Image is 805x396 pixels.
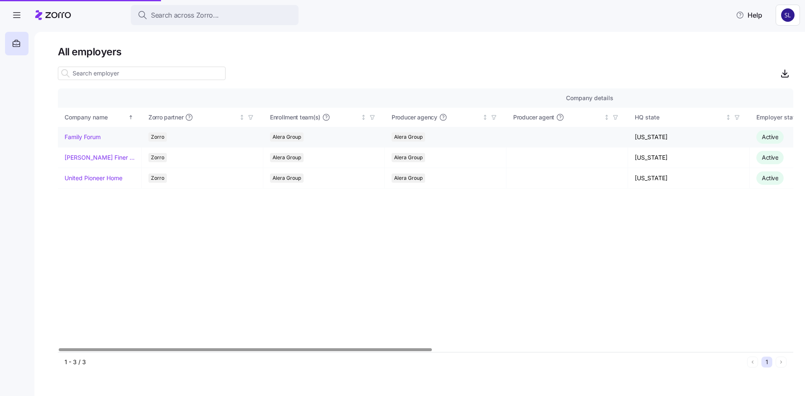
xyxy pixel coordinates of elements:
div: HQ state [635,113,724,122]
button: Help [729,7,769,23]
span: Zorro partner [148,113,183,122]
th: Producer agencyNot sorted [385,108,506,127]
button: Next page [776,357,787,368]
a: [PERSON_NAME] Finer Meats [65,153,135,162]
div: Not sorted [239,114,245,120]
span: Producer agency [392,113,437,122]
th: Enrollment team(s)Not sorted [263,108,385,127]
span: Alera Group [273,173,301,183]
button: Search across Zorro... [131,5,299,25]
span: Zorro [151,132,164,142]
div: Not sorted [482,114,488,120]
th: Zorro partnerNot sorted [142,108,263,127]
span: Zorro [151,173,164,183]
td: [US_STATE] [628,168,750,189]
div: Not sorted [725,114,731,120]
span: Alera Group [394,153,423,162]
td: [US_STATE] [628,148,750,168]
span: Search across Zorro... [151,10,219,21]
div: Company name [65,113,127,122]
div: Not sorted [604,114,610,120]
span: Alera Group [273,153,301,162]
a: United Pioneer Home [65,174,122,182]
h1: All employers [58,45,793,58]
span: Zorro [151,153,164,162]
span: Active [762,133,778,140]
img: 9541d6806b9e2684641ca7bfe3afc45a [781,8,795,22]
button: Previous page [747,357,758,368]
th: Producer agentNot sorted [506,108,628,127]
div: Sorted ascending [128,114,134,120]
td: [US_STATE] [628,127,750,148]
th: Company nameSorted ascending [58,108,142,127]
a: Family Forum [65,133,101,141]
span: Enrollment team(s) [270,113,320,122]
span: Alera Group [394,132,423,142]
button: 1 [761,357,772,368]
span: Active [762,174,778,181]
span: Help [736,10,762,20]
span: Producer agent [513,113,554,122]
input: Search employer [58,67,226,80]
span: Active [762,154,778,161]
div: 1 - 3 / 3 [65,358,744,366]
th: HQ stateNot sorted [628,108,750,127]
span: Alera Group [273,132,301,142]
div: Not sorted [361,114,366,120]
span: Alera Group [394,173,423,183]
